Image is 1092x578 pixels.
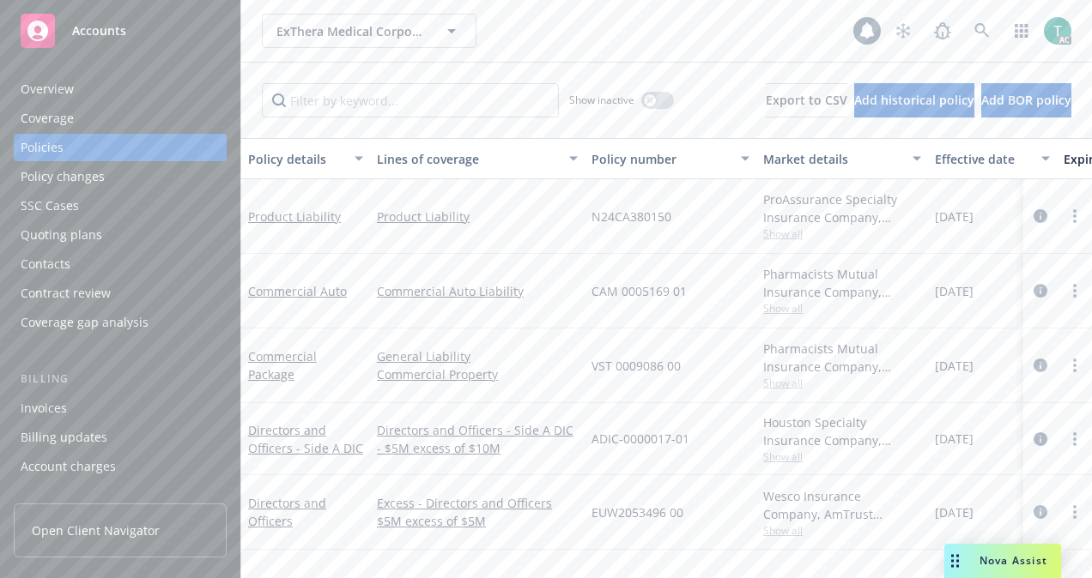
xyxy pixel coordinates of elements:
a: Coverage [14,105,227,132]
a: Commercial Property [377,365,578,383]
button: Lines of coverage [370,138,585,179]
div: Policy details [248,150,344,168]
a: Quoting plans [14,221,227,249]
div: Policy number [591,150,731,168]
a: Commercial Auto [248,283,347,299]
div: Overview [21,75,74,103]
a: circleInformation [1030,502,1051,522]
div: Effective date [935,150,1031,168]
div: Billing [14,370,227,388]
a: circleInformation [1030,355,1051,376]
a: Directors and Officers - Side A DIC [248,422,363,456]
span: Show inactive [569,93,634,107]
div: ProAssurance Specialty Insurance Company, Medmarc [763,190,921,226]
a: SSC Cases [14,192,227,220]
div: Wesco Insurance Company, AmTrust Financial Services, RT Specialty Insurance Services, LLC (RSG Sp... [763,487,921,523]
a: Overview [14,75,227,103]
a: more [1065,206,1085,226]
span: Show all [763,376,921,390]
span: Show all [763,226,921,241]
a: Directors and Officers - Side A DIC - $5M excess of $10M [377,421,578,457]
div: Houston Specialty Insurance Company, Houston Specialty Insurance Company, RT Specialty Insurance ... [763,413,921,449]
span: [DATE] [935,357,974,375]
span: [DATE] [935,503,974,521]
a: more [1065,502,1085,522]
span: Nova Assist [980,553,1047,568]
div: Drag to move [944,544,966,578]
a: Commercial Package [248,348,317,382]
a: more [1065,355,1085,376]
div: Installment plans [21,482,121,509]
a: Installment plans [14,482,227,509]
button: Market details [756,138,928,179]
a: Invoices [14,394,227,422]
a: Policy changes [14,163,227,190]
div: Billing updates [21,424,107,451]
a: Account charges [14,453,227,480]
div: Contract review [21,280,111,307]
a: circleInformation [1030,280,1051,301]
span: CAM 0005169 01 [591,282,687,300]
a: Report a Bug [925,14,960,48]
a: Search [965,14,999,48]
span: ADIC-0000017-01 [591,430,689,448]
input: Filter by keyword... [262,83,559,117]
a: Stop snowing [886,14,920,48]
a: Directors and Officers [248,495,326,529]
button: Export to CSV [766,83,847,117]
div: Coverage [21,105,74,132]
span: N24CA380150 [591,208,671,226]
div: Pharmacists Mutual Insurance Company, Pharmacists Mutual Insurance Company [763,340,921,376]
div: Policies [21,134,64,161]
a: Coverage gap analysis [14,309,227,336]
div: Lines of coverage [377,150,559,168]
span: Accounts [72,24,126,38]
div: Market details [763,150,902,168]
div: Policy changes [21,163,105,190]
a: Switch app [1004,14,1039,48]
span: Export to CSV [766,92,847,108]
span: Open Client Navigator [32,521,160,539]
div: Account charges [21,453,116,480]
button: Add BOR policy [981,83,1071,117]
a: more [1065,280,1085,301]
div: Invoices [21,394,67,422]
span: [DATE] [935,430,974,448]
a: Contacts [14,250,227,278]
span: EUW2053496 00 [591,503,683,521]
span: Show all [763,301,921,316]
div: Contacts [21,250,70,278]
button: Policy number [585,138,756,179]
a: circleInformation [1030,206,1051,226]
div: SSC Cases [21,192,79,220]
span: [DATE] [935,208,974,226]
button: Add historical policy [854,83,974,117]
a: more [1065,429,1085,449]
a: Contract review [14,280,227,307]
div: Coverage gap analysis [21,309,149,336]
span: Show all [763,449,921,464]
span: Add BOR policy [981,92,1071,108]
div: Pharmacists Mutual Insurance Company, Pharmacists Mutual Insurance Company [763,265,921,301]
button: Nova Assist [944,544,1061,578]
a: Commercial Auto Liability [377,282,578,300]
a: circleInformation [1030,429,1051,449]
span: [DATE] [935,282,974,300]
img: photo [1044,17,1071,45]
a: Product Liability [248,208,341,225]
a: Billing updates [14,424,227,451]
button: ExThera Medical Corporation [262,14,476,48]
button: Effective date [928,138,1057,179]
span: Add historical policy [854,92,974,108]
a: Product Liability [377,208,578,226]
span: Show all [763,523,921,538]
div: Quoting plans [21,221,102,249]
button: Policy details [241,138,370,179]
span: VST 0009086 00 [591,357,681,375]
a: Accounts [14,7,227,55]
a: Excess - Directors and Officers $5M excess of $5M [377,494,578,530]
span: ExThera Medical Corporation [276,22,425,40]
a: Policies [14,134,227,161]
a: General Liability [377,347,578,365]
